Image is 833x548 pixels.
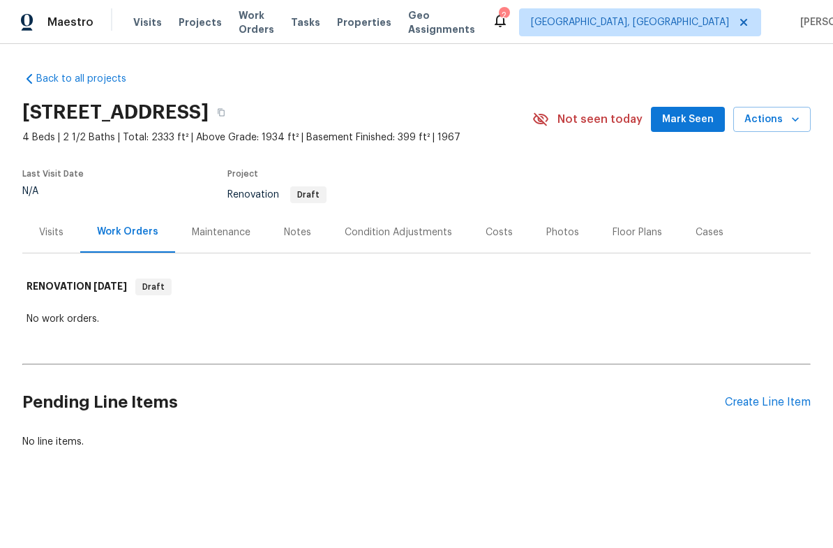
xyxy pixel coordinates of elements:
[133,15,162,29] span: Visits
[499,8,509,22] div: 2
[27,312,806,326] div: No work orders.
[239,8,274,36] span: Work Orders
[292,191,325,199] span: Draft
[613,225,662,239] div: Floor Plans
[22,370,725,435] h2: Pending Line Items
[291,17,320,27] span: Tasks
[93,281,127,291] span: [DATE]
[651,107,725,133] button: Mark Seen
[22,72,156,86] a: Back to all projects
[662,111,714,128] span: Mark Seen
[39,225,63,239] div: Visits
[408,8,475,36] span: Geo Assignments
[557,112,643,126] span: Not seen today
[345,225,452,239] div: Condition Adjustments
[531,15,729,29] span: [GEOGRAPHIC_DATA], [GEOGRAPHIC_DATA]
[22,265,811,309] div: RENOVATION [DATE]Draft
[192,225,250,239] div: Maintenance
[22,131,532,145] span: 4 Beds | 2 1/2 Baths | Total: 2333 ft² | Above Grade: 1934 ft² | Basement Finished: 399 ft² | 1967
[696,225,723,239] div: Cases
[733,107,811,133] button: Actions
[744,111,800,128] span: Actions
[47,15,93,29] span: Maestro
[284,225,311,239] div: Notes
[546,225,579,239] div: Photos
[22,170,84,178] span: Last Visit Date
[22,435,811,449] div: No line items.
[227,190,327,200] span: Renovation
[179,15,222,29] span: Projects
[22,186,84,196] div: N/A
[337,15,391,29] span: Properties
[209,100,234,125] button: Copy Address
[97,225,158,239] div: Work Orders
[22,105,209,119] h2: [STREET_ADDRESS]
[725,396,811,409] div: Create Line Item
[27,279,127,295] h6: RENOVATION
[486,225,513,239] div: Costs
[137,280,170,294] span: Draft
[227,170,258,178] span: Project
